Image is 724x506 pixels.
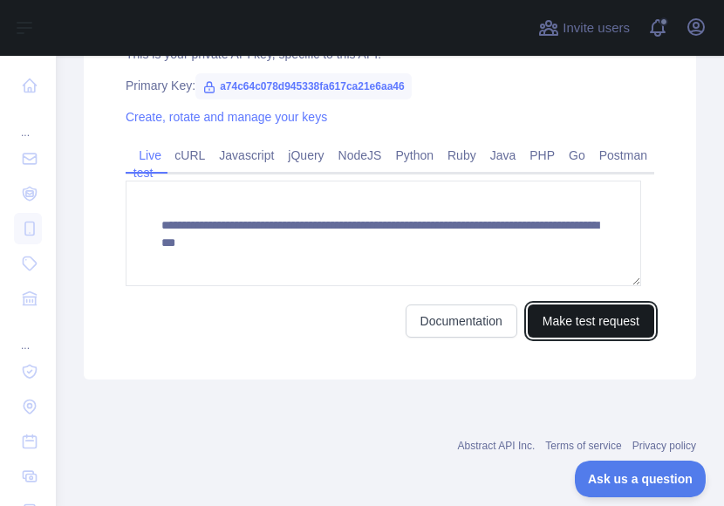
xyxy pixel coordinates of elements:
a: Live test [132,141,161,187]
span: Invite users [563,18,630,38]
div: ... [14,105,42,140]
a: Documentation [406,304,517,338]
a: jQuery [281,141,331,169]
span: a74c64c078d945338fa617ca21e6aa46 [195,73,412,99]
div: ... [14,318,42,352]
a: Go [562,141,592,169]
a: Privacy policy [632,440,696,452]
a: Create, rotate and manage your keys [126,110,327,124]
a: PHP [523,141,562,169]
a: Javascript [212,141,281,169]
a: Terms of service [545,440,621,452]
div: Primary Key: [126,77,654,94]
a: NodeJS [331,141,389,169]
a: Python [388,141,441,169]
a: Ruby [441,141,483,169]
button: Invite users [535,14,633,42]
a: Postman [592,141,654,169]
a: cURL [167,141,212,169]
iframe: Toggle Customer Support [575,461,707,497]
button: Make test request [528,304,654,338]
a: Java [483,141,523,169]
a: Abstract API Inc. [458,440,536,452]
